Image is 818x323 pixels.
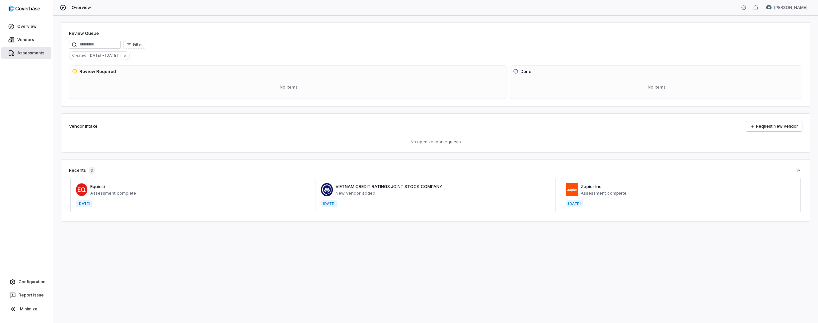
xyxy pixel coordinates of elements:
img: logo-D7KZi-bG.svg [9,5,40,12]
button: Report Issue [3,289,50,301]
img: Elvis Herllain avatar [766,5,772,10]
div: No items [513,79,800,96]
div: No items [72,79,506,96]
a: Zapier Inc [581,184,602,189]
h1: Review Queue [69,30,99,37]
a: Equiniti [90,184,105,189]
h3: Review Required [79,68,116,75]
a: Vendors [1,34,51,46]
a: Overview [1,21,51,32]
span: 3 [89,167,95,174]
h3: Done [520,68,531,75]
span: Created : [69,52,89,58]
a: VIETNAM CREDIT RATINGS JOINT STOCK COMPANY [335,184,442,189]
span: [PERSON_NAME] [774,5,807,10]
p: No open vendor requests [69,139,802,145]
span: [DATE] - [DATE] [89,52,120,58]
div: Recents [69,167,95,174]
a: Request New Vendor [746,121,802,131]
span: Filter [133,42,142,47]
button: Minimize [3,302,50,316]
a: Assessments [1,47,51,59]
button: Filter [123,41,145,49]
button: Elvis Herllain avatar[PERSON_NAME] [762,3,811,13]
span: Overview [72,5,91,10]
a: Configuration [3,276,50,288]
button: Recents3 [69,167,802,174]
h2: Vendor Intake [69,123,98,130]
